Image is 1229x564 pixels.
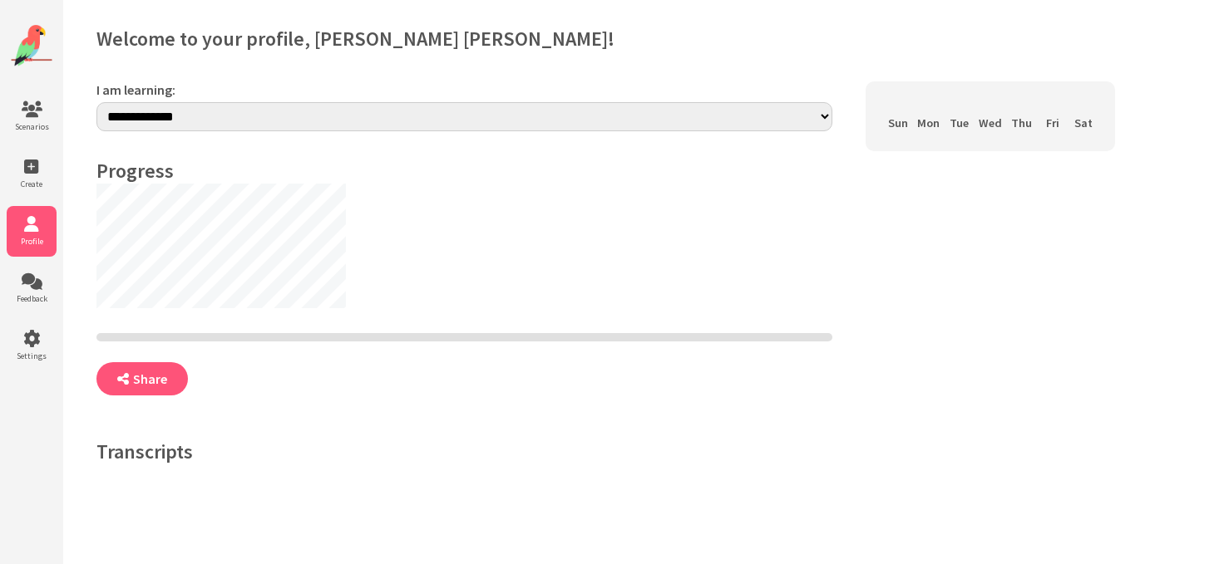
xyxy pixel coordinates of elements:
[944,111,975,135] th: Tue
[1006,111,1037,135] th: Thu
[1068,111,1098,135] th: Sat
[7,179,57,189] span: Create
[882,111,913,135] th: Sun
[7,236,57,247] span: Profile
[96,439,832,464] h4: Transcripts
[7,293,57,304] span: Feedback
[96,362,188,395] button: Share
[7,121,57,132] span: Scenarios
[96,26,1195,51] h2: Welcome to your profile, [PERSON_NAME] [PERSON_NAME]!
[913,111,944,135] th: Mon
[975,111,1006,135] th: Wed
[7,351,57,361] span: Settings
[1037,111,1068,135] th: Fri
[11,25,52,66] img: Website Logo
[96,81,832,98] label: I am learning:
[96,158,832,184] h4: Progress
